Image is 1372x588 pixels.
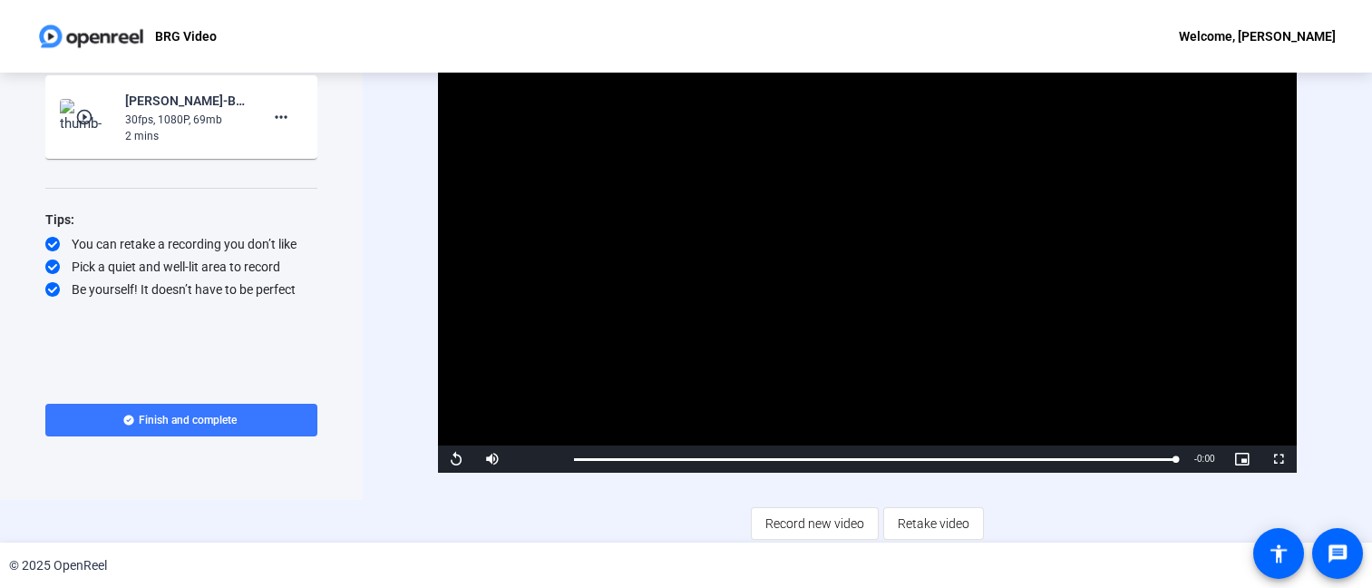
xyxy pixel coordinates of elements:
mat-icon: more_horiz [270,106,292,128]
button: Record new video [751,507,879,540]
button: Fullscreen [1260,446,1297,473]
span: 0:00 [1197,454,1214,464]
div: Tips: [45,209,317,230]
button: Picture-in-Picture [1224,446,1260,473]
img: thumb-nail [60,99,113,135]
div: Progress Bar [574,458,1175,461]
mat-icon: message [1327,543,1348,564]
div: You can retake a recording you don’t like [45,235,317,253]
button: Mute [474,446,511,473]
button: Retake video [883,507,984,540]
div: 30fps, 1080P, 69mb [125,112,247,128]
div: Welcome, [PERSON_NAME] [1179,25,1336,47]
span: Retake video [898,506,969,541]
mat-icon: accessibility [1268,543,1289,564]
div: 2 mins [125,128,247,144]
button: Finish and complete [45,404,317,436]
mat-icon: play_circle_outline [75,108,97,126]
button: Replay [438,446,474,473]
span: Record new video [765,506,864,541]
span: Finish and complete [139,413,237,427]
span: - [1194,454,1197,464]
div: © 2025 OpenReel [9,556,107,575]
p: BRG Video [155,25,217,47]
img: OpenReel logo [36,18,146,54]
div: Pick a quiet and well-lit area to record [45,258,317,276]
div: Be yourself! It doesn’t have to be perfect [45,280,317,299]
div: [PERSON_NAME]-BRG Video-BRG Video-1759759400005-webcam [125,90,247,112]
